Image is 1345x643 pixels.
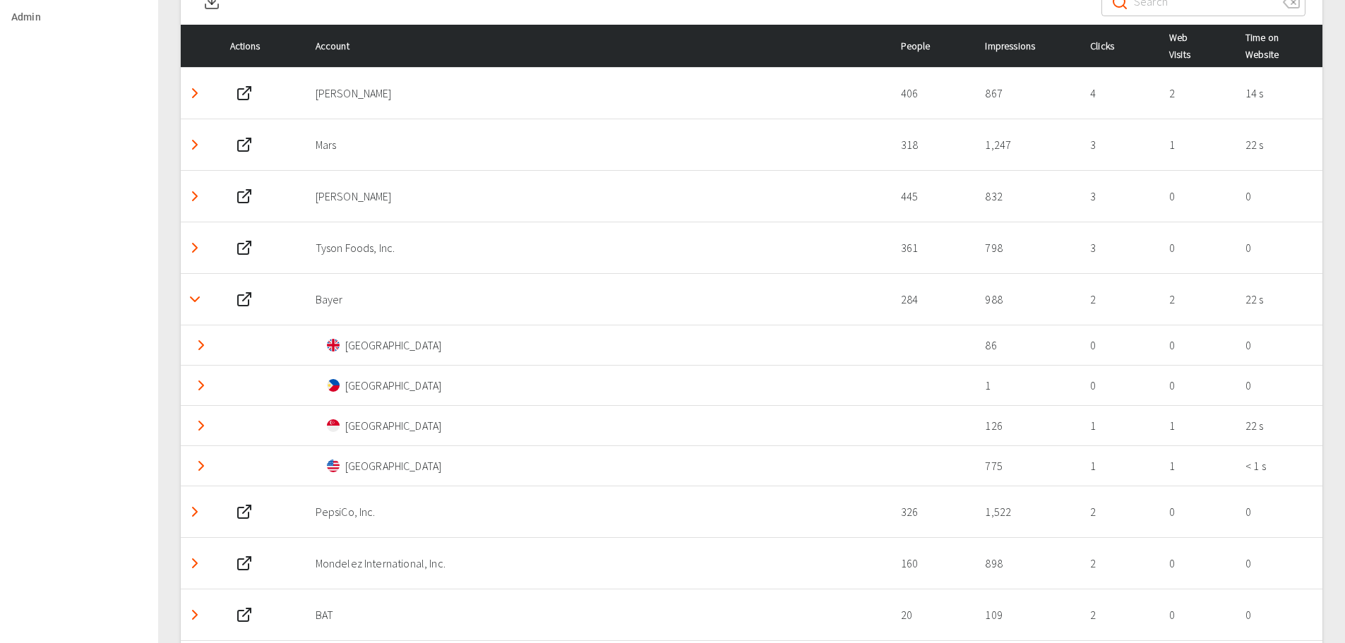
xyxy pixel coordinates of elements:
[1169,136,1223,153] p: 1
[187,331,215,359] button: Detail panel visibility toggle
[316,37,878,54] div: Account
[901,239,963,256] p: 361
[1090,37,1137,54] span: Clicks
[1245,29,1305,63] span: Time on Website
[1090,606,1147,623] p: 2
[901,188,963,205] p: 445
[1245,417,1311,434] p: 22 s
[181,79,209,107] button: Detail panel visibility toggle
[1169,29,1223,63] div: Web Visits
[1169,606,1223,623] p: 0
[316,291,878,308] p: Bayer
[1169,417,1223,434] p: 1
[345,337,442,354] p: [GEOGRAPHIC_DATA]
[1090,417,1147,434] p: 1
[230,549,258,577] button: Web Site
[1245,239,1311,256] p: 0
[230,498,258,526] button: Web Site
[1169,239,1223,256] p: 0
[1090,337,1147,354] p: 0
[230,131,258,159] button: Web Site
[1245,555,1311,572] p: 0
[1245,188,1311,205] p: 0
[1169,503,1223,520] p: 0
[985,37,1058,54] span: Impressions
[345,457,442,474] p: [GEOGRAPHIC_DATA]
[327,459,340,472] img: us
[901,606,963,623] p: 20
[316,188,878,205] p: [PERSON_NAME]
[230,37,293,54] div: Actions
[985,337,1068,354] p: 86
[985,457,1068,474] p: 775
[230,601,258,629] button: Web Site
[316,555,878,572] p: Mondelez International, Inc.
[316,503,878,520] p: PepsiCo, Inc.
[985,606,1068,623] p: 109
[985,291,1068,308] p: 988
[901,291,963,308] p: 284
[985,136,1068,153] p: 1,247
[187,411,215,440] button: Detail panel visibility toggle
[985,37,1068,54] div: Impressions
[181,234,209,262] button: Detail panel visibility toggle
[1169,291,1223,308] p: 2
[181,131,209,159] button: Detail panel visibility toggle
[1245,337,1311,354] p: 0
[316,85,878,102] p: [PERSON_NAME]
[181,285,209,313] button: Detail panel visibility toggle
[316,606,878,623] p: BAT
[901,555,963,572] p: 160
[901,85,963,102] p: 406
[181,549,209,577] button: Detail panel visibility toggle
[901,503,963,520] p: 326
[230,234,258,262] button: Web Site
[985,417,1068,434] p: 126
[327,419,340,432] img: sg
[901,136,963,153] p: 318
[1245,377,1311,394] p: 0
[1090,136,1147,153] p: 3
[230,182,258,210] button: Web Site
[1090,37,1147,54] div: Clicks
[1169,377,1223,394] p: 0
[316,136,878,153] p: Mars
[1245,85,1311,102] p: 14 s
[1245,136,1311,153] p: 22 s
[985,188,1068,205] p: 832
[1245,457,1311,474] p: < 1 s
[1169,85,1223,102] p: 2
[1169,555,1223,572] p: 0
[1090,503,1147,520] p: 2
[345,377,442,394] p: [GEOGRAPHIC_DATA]
[1169,29,1216,63] span: Web Visits
[985,85,1068,102] p: 867
[1169,188,1223,205] p: 0
[345,417,442,434] p: [GEOGRAPHIC_DATA]
[1169,337,1223,354] p: 0
[181,498,209,526] button: Detail panel visibility toggle
[1090,555,1147,572] p: 2
[1090,377,1147,394] p: 0
[1245,29,1311,63] div: Time on Website
[327,339,340,351] img: gb
[1090,291,1147,308] p: 2
[1090,188,1147,205] p: 3
[181,601,209,629] button: Detail panel visibility toggle
[985,555,1068,572] p: 898
[1090,457,1147,474] p: 1
[181,182,209,210] button: Detail panel visibility toggle
[985,239,1068,256] p: 798
[1090,239,1147,256] p: 3
[187,371,215,399] button: Detail panel visibility toggle
[187,452,215,480] button: Detail panel visibility toggle
[985,377,1068,394] p: 1
[901,37,963,54] div: People
[230,79,258,107] button: Web Site
[327,379,340,392] img: ph
[1245,503,1311,520] p: 0
[1090,85,1147,102] p: 4
[1245,606,1311,623] p: 0
[1245,291,1311,308] p: 22 s
[230,285,258,313] button: Web Site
